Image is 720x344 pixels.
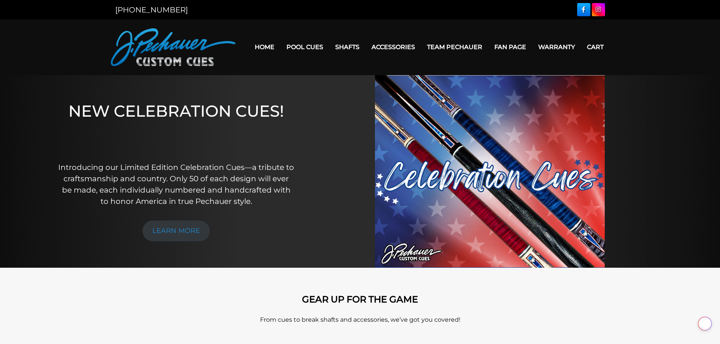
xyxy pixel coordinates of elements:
a: Home [249,37,280,57]
a: Fan Page [488,37,532,57]
a: Accessories [365,37,421,57]
strong: GEAR UP FOR THE GAME [302,294,418,305]
a: Warranty [532,37,581,57]
a: [PHONE_NUMBER] [115,5,188,14]
p: Introducing our Limited Edition Celebration Cues—a tribute to craftsmanship and country. Only 50 ... [58,162,295,207]
a: Cart [581,37,610,57]
a: Shafts [329,37,365,57]
p: From cues to break shafts and accessories, we’ve got you covered! [145,315,576,324]
a: Team Pechauer [421,37,488,57]
a: LEARN MORE [142,221,210,241]
img: Pechauer Custom Cues [111,28,235,66]
h1: NEW CELEBRATION CUES! [58,102,295,151]
a: Pool Cues [280,37,329,57]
